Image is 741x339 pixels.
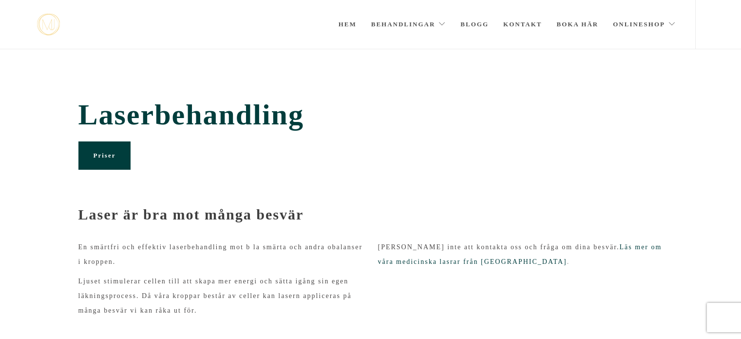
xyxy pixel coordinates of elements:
[378,243,662,265] a: Läs mer om våra medicinska lasrar från [GEOGRAPHIC_DATA]
[78,278,352,314] span: Ljuset stimulerar cellen till att skapa mer energi och sätta igång sin egen läkningsprocess. Då v...
[78,98,663,132] span: Laserbehandling
[78,243,363,265] span: En smärtfri och effektiv laserbehandling mot b la smärta och andra obalanser i kroppen.
[37,14,60,36] a: mjstudio mjstudio mjstudio
[37,14,60,36] img: mjstudio
[78,206,304,222] strong: Laser är bra mot många besvär
[378,243,662,265] span: [PERSON_NAME] inte att kontakta oss och fråga om dina besvär.
[378,240,663,269] p: .
[78,141,131,170] a: Priser
[94,152,116,159] span: Priser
